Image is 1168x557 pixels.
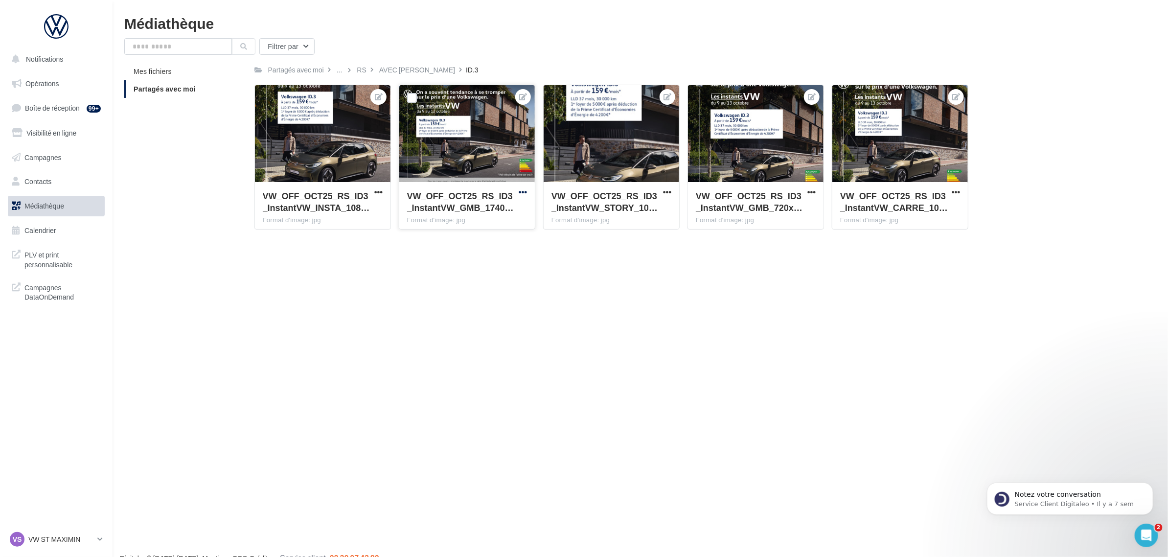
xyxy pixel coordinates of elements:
span: VW_OFF_OCT25_RS_ID3_InstantVW_CARRE_1080x1080px [840,190,948,213]
span: Notifications [26,55,63,63]
span: Campagnes DataOnDemand [24,281,101,302]
span: Partagés avec moi [134,85,196,93]
div: Format d'image: jpg [551,216,671,225]
a: PLV et print personnalisable [6,244,107,273]
div: Médiathèque [124,16,1156,30]
span: VW_OFF_OCT25_RS_ID3_InstantVW_GMB_720x720px [696,190,802,213]
span: Contacts [24,177,51,186]
span: Médiathèque [24,202,64,210]
a: Calendrier [6,220,107,241]
div: ID.3 [466,65,479,75]
a: Campagnes DataOnDemand [6,277,107,306]
div: Partagés avec moi [268,65,324,75]
div: 99+ [87,105,101,113]
span: Visibilité en ligne [26,129,76,137]
div: Format d'image: jpg [407,216,527,225]
span: VW_OFF_OCT25_RS_ID3_InstantVW_INSTA_1080x1350px [263,190,370,213]
iframe: Intercom live chat [1135,524,1158,547]
span: Mes fichiers [134,67,172,75]
span: Calendrier [24,226,56,234]
a: Contacts [6,171,107,192]
a: Médiathèque [6,196,107,216]
iframe: Intercom notifications message [972,462,1168,531]
div: ... [335,63,344,77]
div: Format d'image: jpg [263,216,383,225]
span: Campagnes [24,153,62,161]
span: VW_OFF_OCT25_RS_ID3_InstantVW_STORY_1080x1920px [551,190,658,213]
p: VW ST MAXIMIN [28,534,93,544]
span: PLV et print personnalisable [24,248,101,269]
div: AVEC [PERSON_NAME] [379,65,455,75]
a: Visibilité en ligne [6,123,107,143]
span: VW_OFF_OCT25_RS_ID3_InstantVW_GMB_1740x1300px [407,190,514,213]
button: Notifications [6,49,103,70]
span: Boîte de réception [25,104,80,112]
a: VS VW ST MAXIMIN [8,530,105,549]
div: Format d'image: jpg [840,216,960,225]
span: Opérations [25,79,59,88]
span: VS [13,534,22,544]
div: RS [357,65,366,75]
span: 2 [1155,524,1163,532]
a: Boîte de réception99+ [6,97,107,118]
a: Campagnes [6,147,107,168]
button: Filtrer par [259,38,315,55]
div: Format d'image: jpg [696,216,816,225]
a: Opérations [6,73,107,94]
